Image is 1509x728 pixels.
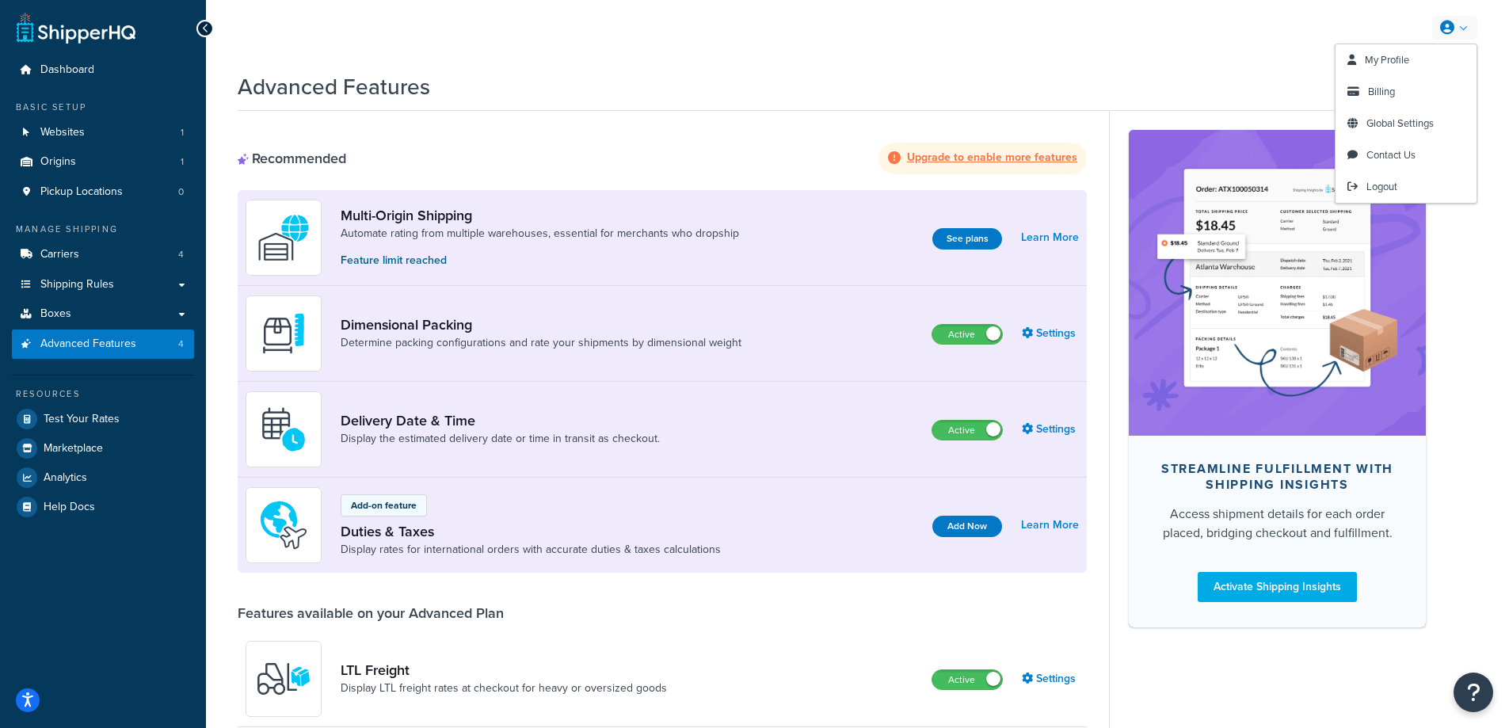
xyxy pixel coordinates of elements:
a: Activate Shipping Insights [1198,572,1357,602]
a: Settings [1022,322,1079,345]
div: Manage Shipping [12,223,194,236]
span: Origins [40,155,76,169]
a: Logout [1336,171,1477,203]
a: Display the estimated delivery date or time in transit as checkout. [341,431,660,447]
span: My Profile [1365,52,1409,67]
a: Global Settings [1336,108,1477,139]
a: Contact Us [1336,139,1477,171]
span: 0 [178,185,184,199]
p: Feature limit reached [341,252,739,269]
a: Carriers4 [12,240,194,269]
div: Basic Setup [12,101,194,114]
a: Multi-Origin Shipping [341,207,739,224]
span: Carriers [40,248,79,261]
img: gfkeb5ejjkALwAAAABJRU5ErkJggg== [256,402,311,457]
a: My Profile [1336,44,1477,76]
a: Help Docs [12,493,194,521]
p: Add-on feature [351,498,417,513]
img: y79ZsPf0fXUFUhFXDzUgf+ktZg5F2+ohG75+v3d2s1D9TjoU8PiyCIluIjV41seZevKCRuEjTPPOKHJsQcmKCXGdfprl3L4q7... [256,651,311,707]
a: Settings [1022,418,1079,440]
a: Test Your Rates [12,405,194,433]
span: Analytics [44,471,87,485]
a: Shipping Rules [12,270,194,299]
span: Logout [1366,179,1397,194]
a: Determine packing configurations and rate your shipments by dimensional weight [341,335,741,351]
a: Dashboard [12,55,194,85]
span: Pickup Locations [40,185,123,199]
div: Recommended [238,150,346,167]
span: 4 [178,248,184,261]
li: Websites [12,118,194,147]
img: icon-duo-feat-landed-cost-7136b061.png [256,497,311,553]
li: Carriers [12,240,194,269]
a: Learn More [1021,227,1079,249]
div: Streamline Fulfillment with Shipping Insights [1154,461,1400,493]
span: 1 [181,155,184,169]
label: Active [932,325,1002,344]
a: Analytics [12,463,194,492]
span: Contact Us [1366,147,1416,162]
div: Resources [12,387,194,401]
span: 4 [178,337,184,351]
span: 1 [181,126,184,139]
div: Features available on your Advanced Plan [238,604,504,622]
label: Active [932,670,1002,689]
a: Advanced Features4 [12,330,194,359]
a: Settings [1022,668,1079,690]
img: DTVBYsAAAAAASUVORK5CYII= [256,306,311,361]
span: Help Docs [44,501,95,514]
a: Marketplace [12,434,194,463]
a: Pickup Locations0 [12,177,194,207]
a: Display LTL freight rates at checkout for heavy or oversized goods [341,680,667,696]
span: Billing [1368,84,1395,99]
img: feature-image-si-e24932ea9b9fcd0ff835db86be1ff8d589347e8876e1638d903ea230a36726be.png [1153,154,1402,412]
button: See plans [932,228,1002,250]
a: Origins1 [12,147,194,177]
span: Global Settings [1366,116,1434,131]
span: Advanced Features [40,337,136,351]
button: Open Resource Center [1454,673,1493,712]
li: Pickup Locations [12,177,194,207]
div: Access shipment details for each order placed, bridging checkout and fulfillment. [1154,505,1400,543]
h1: Advanced Features [238,71,430,102]
a: Duties & Taxes [341,523,721,540]
strong: Upgrade to enable more features [907,149,1077,166]
a: LTL Freight [341,661,667,679]
a: Learn More [1021,514,1079,536]
button: Add Now [932,516,1002,537]
li: Advanced Features [12,330,194,359]
span: Shipping Rules [40,278,114,292]
span: Websites [40,126,85,139]
a: Delivery Date & Time [341,412,660,429]
label: Active [932,421,1002,440]
span: Test Your Rates [44,413,120,426]
a: Dimensional Packing [341,316,741,334]
span: Dashboard [40,63,94,77]
a: Automate rating from multiple warehouses, essential for merchants who dropship [341,226,739,242]
a: Display rates for international orders with accurate duties & taxes calculations [341,542,721,558]
span: Marketplace [44,442,103,455]
a: Websites1 [12,118,194,147]
span: Boxes [40,307,71,321]
img: WatD5o0RtDAAAAAElFTkSuQmCC [256,210,311,265]
a: Boxes [12,299,194,329]
li: Origins [12,147,194,177]
a: Billing [1336,76,1477,108]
